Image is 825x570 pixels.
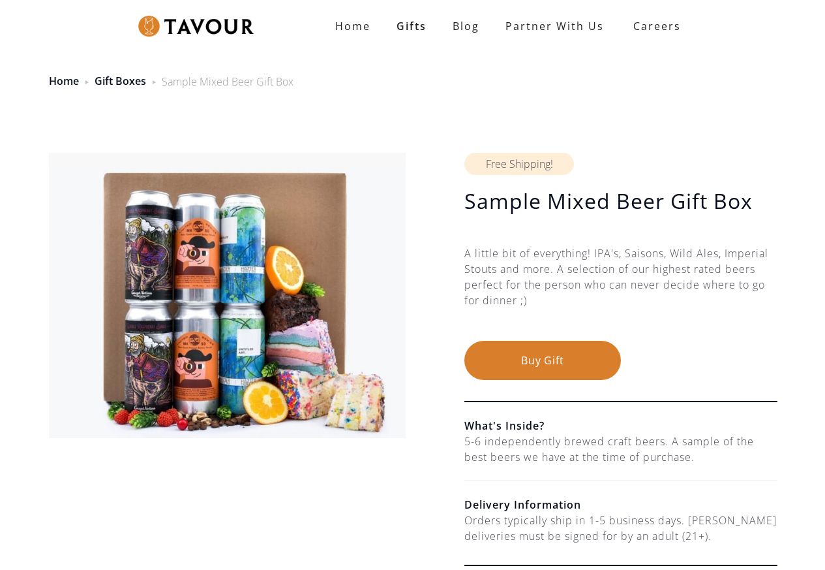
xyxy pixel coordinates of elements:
div: Orders typically ship in 1-5 business days. [PERSON_NAME] deliveries must be signed for by an adu... [464,513,777,544]
a: Careers [617,8,691,44]
div: 5-6 independently brewed craft beers. A sample of the best beers we have at the time of purchase. [464,434,777,465]
div: Sample Mixed Beer Gift Box [162,74,293,89]
h1: Sample Mixed Beer Gift Box [464,188,777,214]
button: Buy Gift [464,341,621,380]
a: Home [49,74,79,88]
strong: Careers [633,13,681,39]
a: Home [322,13,383,39]
a: Blog [440,13,492,39]
div: Free Shipping! [464,153,574,175]
h6: What's Inside? [464,418,777,434]
h6: Delivery Information [464,497,777,513]
div: A little bit of everything! IPA's, Saisons, Wild Ales, Imperial Stouts and more. A selection of o... [464,245,777,341]
a: Gifts [383,13,440,39]
a: partner with us [492,13,617,39]
a: Gift Boxes [95,74,146,88]
strong: Home [335,19,370,33]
